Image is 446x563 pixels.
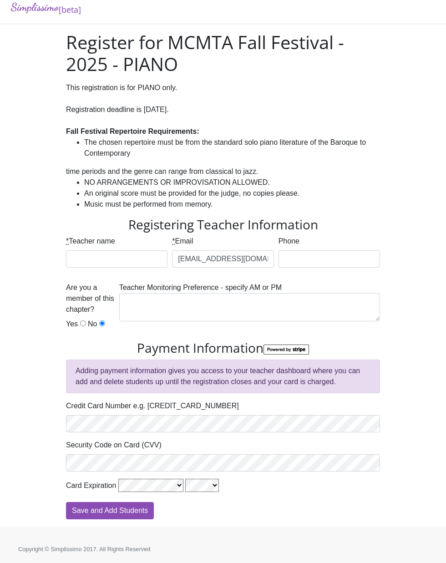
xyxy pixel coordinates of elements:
li: The chosen repertoire must be from the standard solo piano literature of the Baroque to Contemporary [84,137,380,159]
h3: Registering Teacher Information [66,217,380,233]
label: Yes [66,319,78,330]
label: Phone [279,236,299,247]
sub: [beta] [59,4,81,15]
div: This registration is for PIANO only. Registration deadline is [DATE]. [66,82,380,137]
li: NO ARRANGEMENTS OR IMPROVISATION ALLOWED. [84,177,380,188]
li: An original score must be provided for the judge, no copies please. [84,188,380,199]
input: Save and Add Students [66,502,154,519]
label: Email [172,236,193,247]
label: Security Code on Card (CVV) [66,440,162,451]
div: time periods and the genre can range from classical to jazz. [66,166,380,177]
abbr: required [172,237,175,245]
label: Card Expiration [66,480,116,491]
strong: Fall Festival Repertoire Requirements: [66,127,199,135]
div: Adding payment information gives you access to your teacher dashboard where you can add and delet... [66,360,380,393]
label: Teacher name [66,236,115,247]
div: Teacher Monitoring Preference - specify AM or PM [117,282,382,333]
abbr: required [66,237,69,245]
li: Music must be performed from memory. [84,199,380,210]
img: StripeBadge-6abf274609356fb1c7d224981e4c13d8e07f95b5cc91948bd4e3604f74a73e6b.png [264,345,309,355]
p: Copyright © Simplissimo 2017. All Rights Reserved [18,545,428,553]
h1: Register for MCMTA Fall Festival - 2025 - PIANO [66,31,380,75]
label: No [88,319,97,330]
h3: Payment Information [66,340,380,356]
label: Credit Card Number e.g. [CREDIT_CARD_NUMBER] [66,401,239,411]
label: Are you a member of this chapter? [66,282,115,315]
